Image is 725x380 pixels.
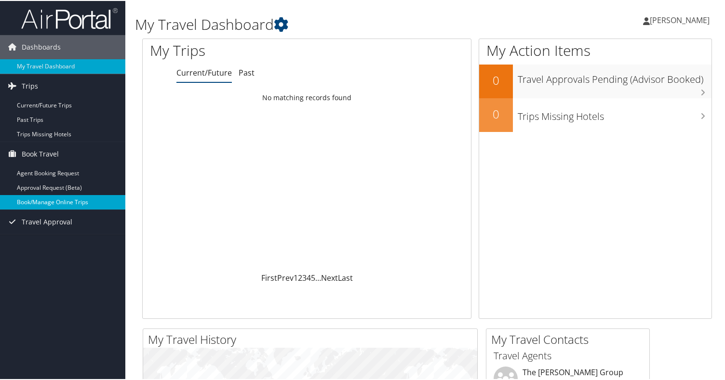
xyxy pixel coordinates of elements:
a: First [261,272,277,282]
a: Current/Future [176,66,232,77]
span: … [315,272,321,282]
h1: My Travel Dashboard [135,13,524,34]
a: Next [321,272,338,282]
a: [PERSON_NAME] [643,5,719,34]
a: 5 [311,272,315,282]
a: 0Travel Approvals Pending (Advisor Booked) [479,64,712,97]
span: Travel Approval [22,209,72,233]
td: No matching records found [143,88,471,105]
h1: My Action Items [479,39,712,60]
h2: 0 [479,105,513,121]
span: Dashboards [22,34,61,58]
a: Last [338,272,353,282]
h1: My Trips [150,39,327,60]
h3: Travel Approvals Pending (Advisor Booked) [518,67,712,85]
span: [PERSON_NAME] [650,14,710,25]
a: 4 [307,272,311,282]
img: airportal-logo.png [21,6,118,29]
span: Trips [22,73,38,97]
a: 1 [294,272,298,282]
a: Past [239,66,255,77]
h3: Travel Agents [494,348,642,362]
h2: 0 [479,71,513,88]
a: 2 [298,272,302,282]
a: 3 [302,272,307,282]
span: Book Travel [22,141,59,165]
h2: My Travel History [148,330,477,347]
h2: My Travel Contacts [491,330,649,347]
h3: Trips Missing Hotels [518,104,712,122]
a: Prev [277,272,294,282]
a: 0Trips Missing Hotels [479,97,712,131]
